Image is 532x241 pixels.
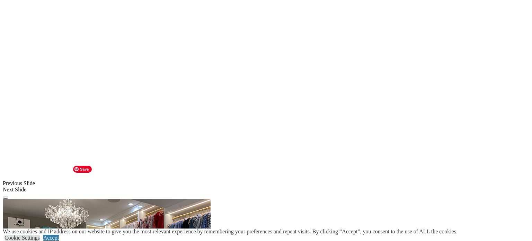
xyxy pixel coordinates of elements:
[3,197,8,199] button: Click here to pause slide show
[5,235,40,241] a: Cookie Settings
[43,235,59,241] a: Accept
[3,180,529,187] div: Previous Slide
[73,166,92,173] span: Save
[3,229,458,235] div: We use cookies and IP address on our website to give you the most relevant experience by remember...
[3,187,529,193] div: Next Slide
